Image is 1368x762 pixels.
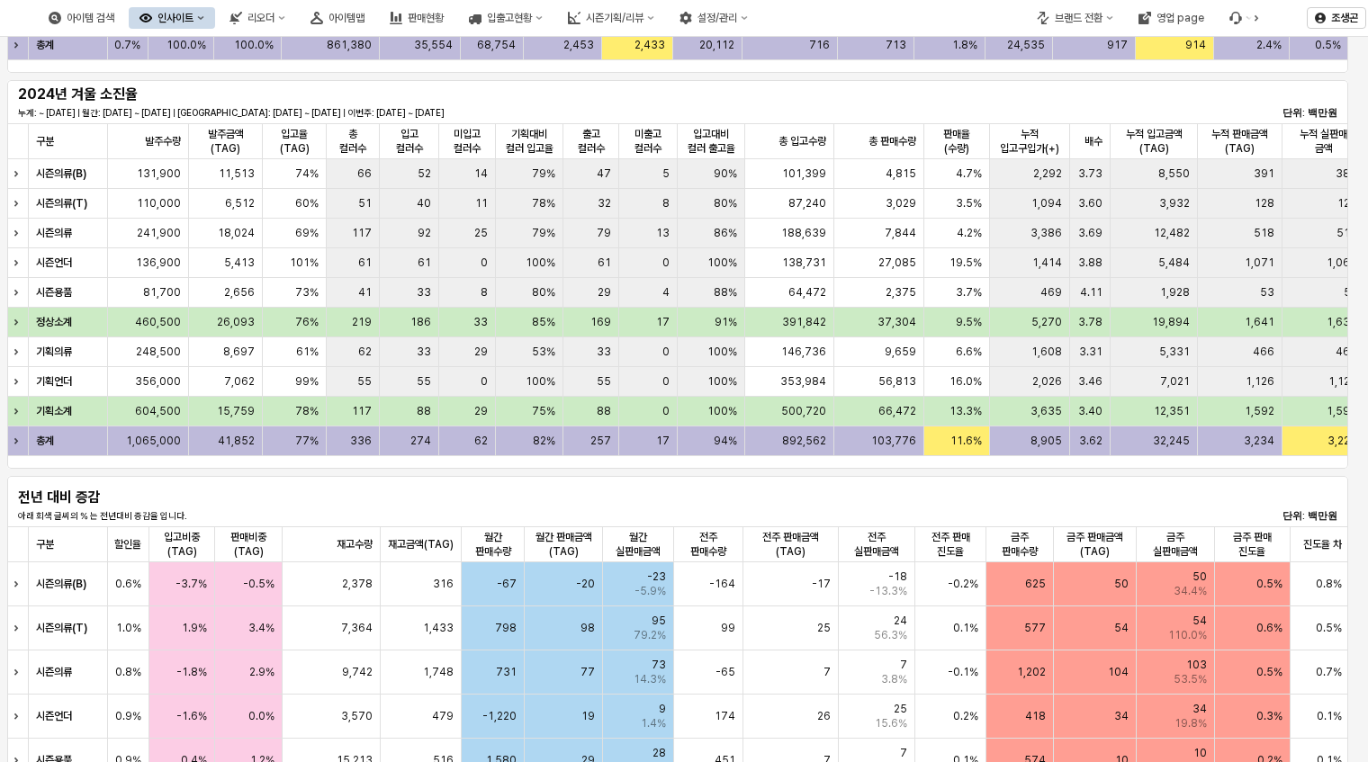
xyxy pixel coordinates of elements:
[481,285,488,300] span: 8
[956,196,982,211] span: 3.5%
[389,537,454,551] span: 재고금액(TAG)
[7,337,31,366] div: Expand row
[949,255,982,270] span: 19.5%
[950,434,982,448] span: 11.6%
[878,374,916,389] span: 56,813
[474,226,488,240] span: 25
[782,255,826,270] span: 138,731
[136,255,181,270] span: 136,900
[36,405,72,417] strong: 기획소계
[1061,530,1129,559] span: 금주 판매금액(TAG)
[7,650,31,694] div: Expand row
[1031,196,1062,211] span: 1,094
[956,285,982,300] span: 3.7%
[1344,285,1357,300] span: 52
[328,38,373,52] span: 861,380
[1290,127,1357,156] span: 누적 실판매 금액
[446,127,488,156] span: 미입고 컬러수
[7,278,31,307] div: Expand row
[357,374,372,389] span: 55
[387,127,432,156] span: 입고 컬러수
[352,226,372,240] span: 117
[681,530,735,559] span: 전주 판매수량
[526,255,555,270] span: 100%
[877,315,916,329] span: 37,304
[157,530,207,559] span: 입고비중(TAG)
[295,404,319,418] span: 78%
[295,374,319,389] span: 99%
[1336,166,1357,181] span: 389
[557,7,665,29] button: 시즌기획/리뷰
[1246,374,1274,389] span: 1,126
[295,166,319,181] span: 74%
[217,315,255,329] span: 26,093
[781,404,826,418] span: 500,720
[1327,434,1357,448] span: 3,226
[1078,315,1102,329] span: 3.78
[300,7,375,29] div: 아이템맵
[135,315,181,329] span: 460,500
[358,345,372,359] span: 62
[597,404,611,418] span: 88
[137,226,181,240] span: 241,900
[358,285,372,300] span: 41
[36,375,72,388] strong: 기획언더
[474,166,488,181] span: 14
[662,374,670,389] span: 0
[1030,434,1062,448] span: 8,905
[656,434,670,448] span: 17
[532,315,555,329] span: 85%
[126,434,181,448] span: 1,065,000
[571,127,611,156] span: 출고 컬러수
[685,127,737,156] span: 입고대비 컬러 출고율
[1078,404,1102,418] span: 3.40
[846,530,907,559] span: 전주 실판매금액
[143,285,181,300] span: 81,700
[219,166,255,181] span: 11,513
[1118,127,1190,156] span: 누적 입고금액(TAG)
[358,196,372,211] span: 51
[7,189,31,218] div: Expand row
[224,285,255,300] span: 2,656
[36,227,72,239] strong: 시즌의류
[357,166,372,181] span: 66
[586,12,643,24] div: 시즌기획/리뷰
[36,537,54,551] span: 구분
[878,255,916,270] span: 27,085
[38,7,125,29] button: 아이템 검색
[1032,374,1062,389] span: 2,026
[994,530,1046,559] span: 금주 판매수량
[1245,315,1274,329] span: 1,641
[1260,285,1274,300] span: 53
[1153,434,1190,448] span: 32,245
[669,7,759,29] button: 설정/관리
[1160,374,1190,389] span: 7,021
[458,7,553,29] div: 입출고현황
[358,255,372,270] span: 61
[474,434,488,448] span: 62
[129,7,215,29] div: 인사이트
[417,345,431,359] span: 33
[598,285,611,300] span: 29
[295,226,319,240] span: 69%
[626,127,670,156] span: 미출고 컬러수
[809,38,830,52] span: 716
[295,196,319,211] span: 60%
[224,374,255,389] span: 7,062
[610,530,666,559] span: 월간 실판매금액
[410,315,431,329] span: 186
[114,537,141,551] span: 할인율
[7,308,31,336] div: Expand row
[1228,508,1337,524] p: 단위: 백만원
[217,404,255,418] span: 15,759
[871,434,916,448] span: 103,776
[707,255,737,270] span: 100%
[778,134,826,148] span: 총 입고수량
[7,695,31,738] div: Expand row
[878,404,916,418] span: 66,472
[270,127,319,156] span: 입고율(TAG)
[18,489,238,507] h5: 전년 대비 증감
[295,315,319,329] span: 76%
